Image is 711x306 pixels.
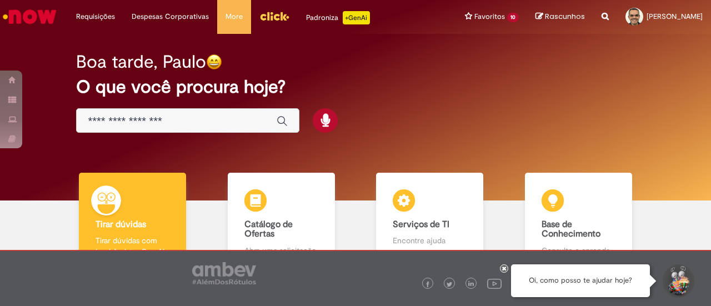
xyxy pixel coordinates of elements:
[207,173,356,269] a: Catálogo de Ofertas Abra uma solicitação
[244,219,293,240] b: Catálogo de Ofertas
[393,235,467,246] p: Encontre ajuda
[96,235,169,257] p: Tirar dúvidas com Lupi Assist e Gen Ai
[58,173,207,269] a: Tirar dúvidas Tirar dúvidas com Lupi Assist e Gen Ai
[507,13,519,22] span: 10
[545,11,585,22] span: Rascunhos
[535,12,585,22] a: Rascunhos
[192,262,256,284] img: logo_footer_ambev_rotulo_gray.png
[511,264,650,297] div: Oi, como posso te ajudar hoje?
[206,54,222,70] img: happy-face.png
[487,276,502,290] img: logo_footer_youtube.png
[259,8,289,24] img: click_logo_yellow_360x200.png
[1,6,58,28] img: ServiceNow
[96,219,146,230] b: Tirar dúvidas
[355,173,504,269] a: Serviços de TI Encontre ajuda
[661,264,694,298] button: Iniciar Conversa de Suporte
[76,11,115,22] span: Requisições
[504,173,653,269] a: Base de Conhecimento Consulte e aprenda
[542,219,600,240] b: Base de Conhecimento
[447,282,452,287] img: logo_footer_twitter.png
[474,11,505,22] span: Favoritos
[468,281,474,288] img: logo_footer_linkedin.png
[343,11,370,24] p: +GenAi
[226,11,243,22] span: More
[542,245,615,256] p: Consulte e aprenda
[76,52,206,72] h2: Boa tarde, Paulo
[76,77,634,97] h2: O que você procura hoje?
[425,282,430,287] img: logo_footer_facebook.png
[132,11,209,22] span: Despesas Corporativas
[244,245,318,256] p: Abra uma solicitação
[306,11,370,24] div: Padroniza
[393,219,449,230] b: Serviços de TI
[647,12,703,21] span: [PERSON_NAME]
